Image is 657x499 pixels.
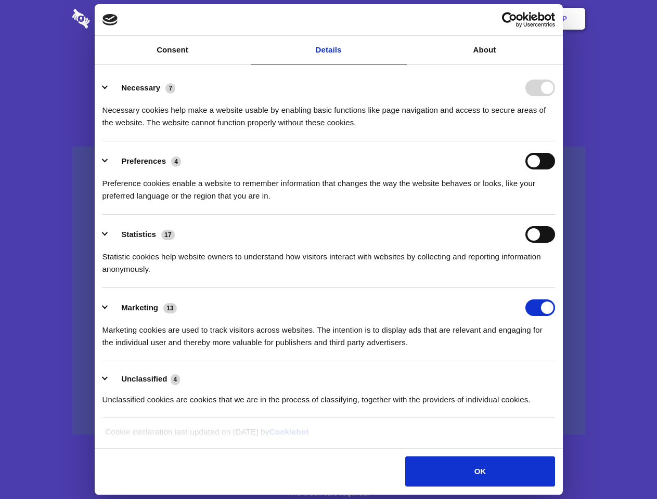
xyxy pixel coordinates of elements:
button: Necessary (7) [102,80,182,96]
div: Statistic cookies help website owners to understand how visitors interact with websites by collec... [102,243,555,275]
span: 7 [165,83,175,94]
a: Pricing [305,3,351,35]
a: Contact [422,3,470,35]
button: Preferences (4) [102,153,188,169]
label: Necessary [121,83,160,92]
a: Login [472,3,517,35]
button: OK [405,456,555,487]
label: Marketing [121,303,158,312]
div: Preference cookies enable a website to remember information that changes the way the website beha... [102,169,555,202]
button: Marketing (13) [102,299,184,316]
span: 17 [161,230,175,240]
h1: Eliminate Slack Data Loss. [72,47,585,84]
img: logo-wordmark-white-trans-d4663122ce5f474addd5e946df7df03e33cb6a1c49d2221995e7729f52c070b2.svg [72,9,161,29]
a: Usercentrics Cookiebot - opens in a new window [464,12,555,28]
div: Cookie declaration last updated on [DATE] by [97,426,560,446]
a: About [407,36,563,64]
h4: Auto-redaction of sensitive data, encrypted data sharing and self-destructing private chats. Shar... [72,95,585,129]
span: 13 [163,303,177,313]
iframe: Drift Widget Chat Controller [605,447,645,487]
div: Necessary cookies help make a website usable by enabling basic functions like page navigation and... [102,96,555,129]
div: Unclassified cookies are cookies that we are in the process of classifying, together with the pro... [102,386,555,406]
button: Unclassified (4) [102,373,187,386]
button: Statistics (17) [102,226,182,243]
a: Consent [95,36,251,64]
span: 4 [171,374,181,385]
img: logo [102,14,118,25]
span: 4 [171,156,181,167]
a: Cookiebot [269,427,309,436]
label: Statistics [121,230,156,239]
div: Marketing cookies are used to track visitors across websites. The intention is to display ads tha... [102,316,555,349]
label: Preferences [121,156,166,165]
a: Details [251,36,407,64]
a: Wistia video thumbnail [72,147,585,435]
